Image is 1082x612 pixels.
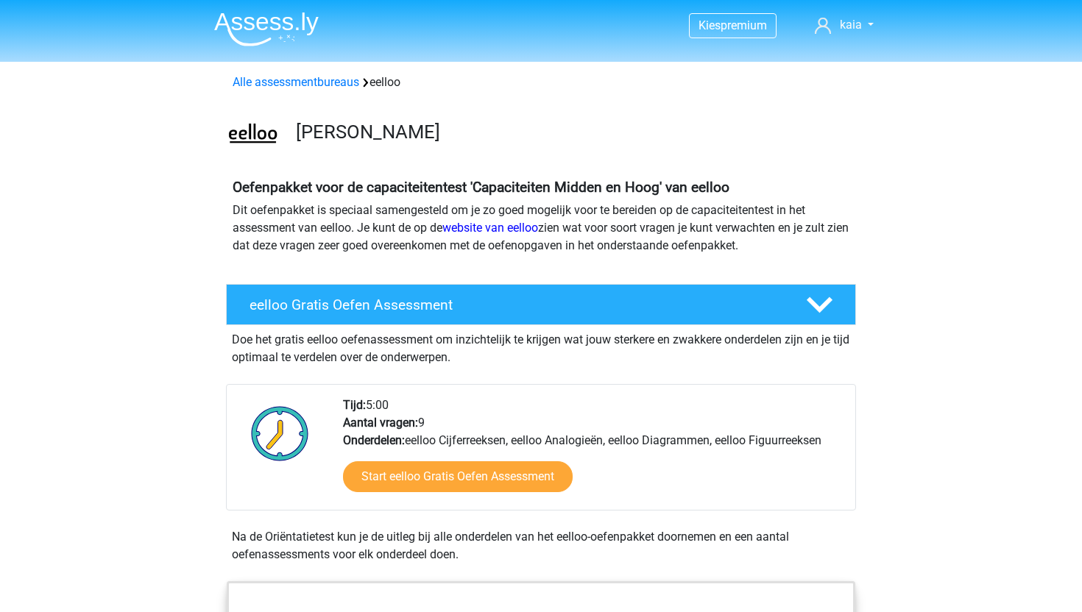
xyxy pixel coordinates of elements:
[721,18,767,32] span: premium
[233,202,849,255] p: Dit oefenpakket is speciaal samengesteld om je zo goed mogelijk voor te bereiden op de capaciteit...
[699,18,721,32] span: Kies
[343,433,405,447] b: Onderdelen:
[220,284,862,325] a: eelloo Gratis Oefen Assessment
[296,121,844,143] h3: [PERSON_NAME]
[227,109,279,161] img: eelloo.png
[226,528,856,563] div: Na de Oriëntatietest kun je de uitleg bij alle onderdelen van het eelloo-oefenpakket doornemen en...
[226,325,856,366] div: Doe het gratis eelloo oefenassessment om inzichtelijk te krijgen wat jouw sterkere en zwakkere on...
[233,179,729,196] b: Oefenpakket voor de capaciteitentest 'Capaciteiten Midden en Hoog' van eelloo
[332,396,855,510] div: 5:00 9 eelloo Cijferreeksen, eelloo Analogieën, eelloo Diagrammen, eelloo Figuurreeksen
[233,75,359,89] a: Alle assessmentbureaus
[214,12,319,46] img: Assessly
[343,461,573,492] a: Start eelloo Gratis Oefen Assessment
[243,396,317,470] img: Klok
[250,296,782,313] h4: eelloo Gratis Oefen Assessment
[442,221,538,235] a: website van eelloo
[840,18,862,32] span: kaia
[227,74,855,91] div: eelloo
[809,16,880,34] a: kaia
[690,15,776,35] a: Kiespremium
[343,416,418,430] b: Aantal vragen:
[343,398,366,412] b: Tijd:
